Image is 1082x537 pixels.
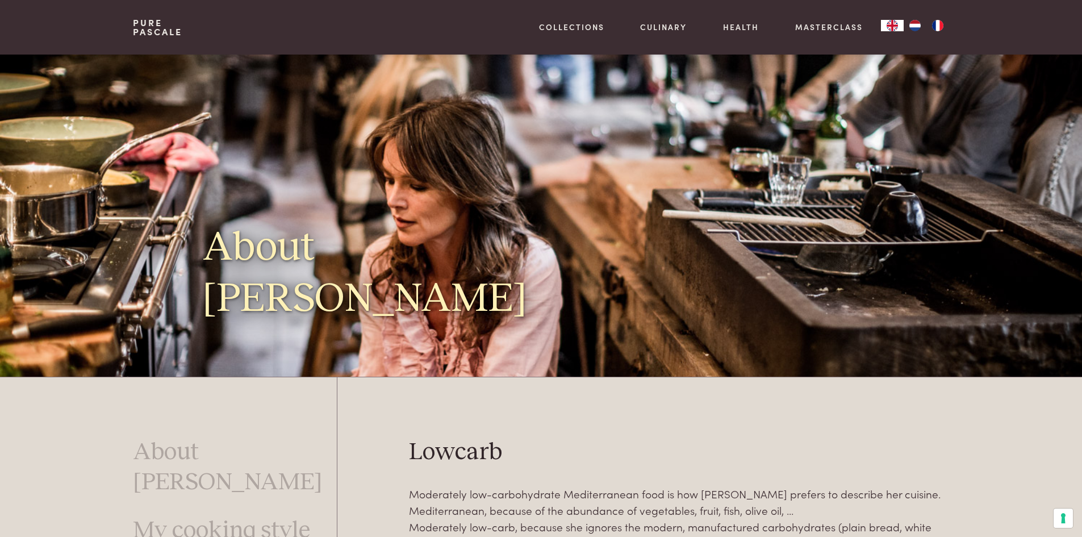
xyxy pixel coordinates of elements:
a: Collections [539,21,604,33]
a: About [PERSON_NAME] [133,438,337,498]
a: Culinary [640,21,687,33]
h1: About [PERSON_NAME] [203,222,532,325]
button: Your consent preferences for tracking technologies [1054,509,1073,528]
aside: Language selected: English [881,20,949,31]
a: NL [904,20,926,31]
a: Masterclass [795,21,863,33]
a: Health [723,21,759,33]
a: PurePascale [133,18,182,36]
a: FR [926,20,949,31]
h2: Lowcarb [409,438,949,468]
a: EN [881,20,904,31]
div: Language [881,20,904,31]
ul: Language list [904,20,949,31]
